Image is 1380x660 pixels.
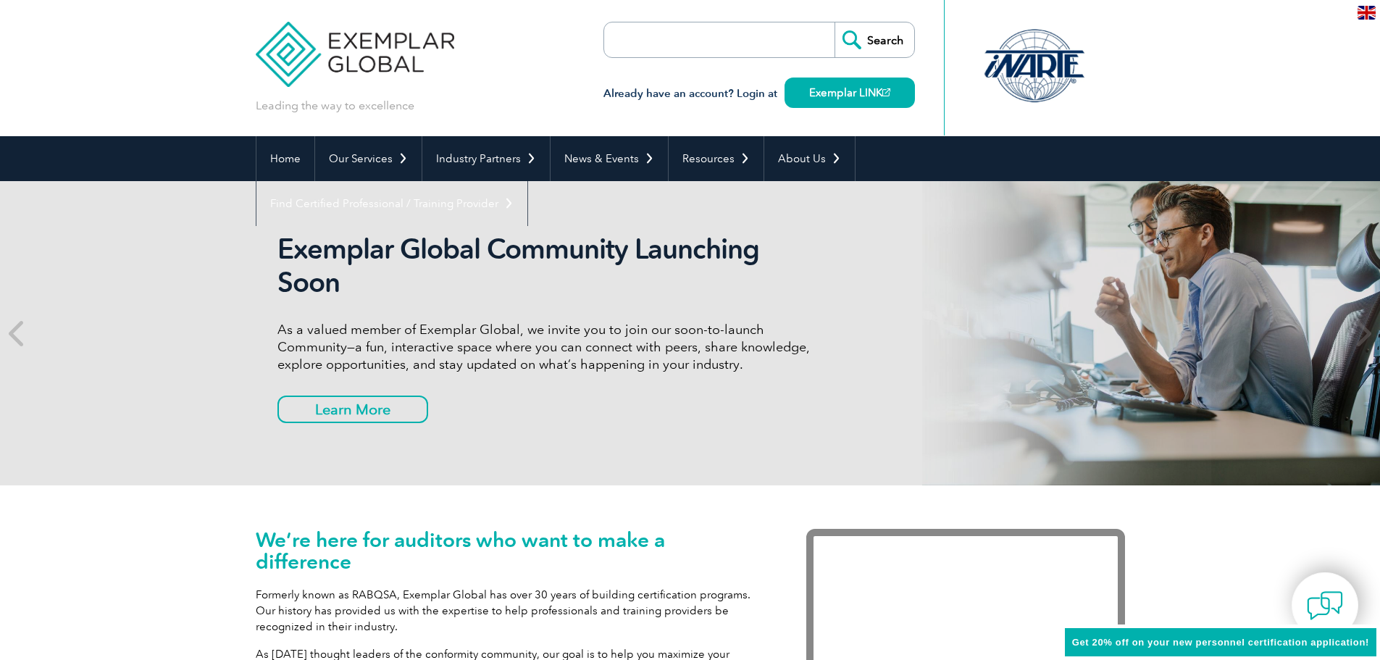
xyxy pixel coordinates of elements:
[256,98,414,114] p: Leading the way to excellence
[669,136,764,181] a: Resources
[1072,637,1369,648] span: Get 20% off on your new personnel certification application!
[256,181,527,226] a: Find Certified Professional / Training Provider
[551,136,668,181] a: News & Events
[1358,6,1376,20] img: en
[256,587,763,635] p: Formerly known as RABQSA, Exemplar Global has over 30 years of building certification programs. O...
[603,85,915,103] h3: Already have an account? Login at
[256,529,763,572] h1: We’re here for auditors who want to make a difference
[277,321,821,373] p: As a valued member of Exemplar Global, we invite you to join our soon-to-launch Community—a fun, ...
[256,136,314,181] a: Home
[1307,588,1343,624] img: contact-chat.png
[785,78,915,108] a: Exemplar LINK
[835,22,914,57] input: Search
[764,136,855,181] a: About Us
[315,136,422,181] a: Our Services
[277,233,821,299] h2: Exemplar Global Community Launching Soon
[882,88,890,96] img: open_square.png
[422,136,550,181] a: Industry Partners
[277,396,428,423] a: Learn More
